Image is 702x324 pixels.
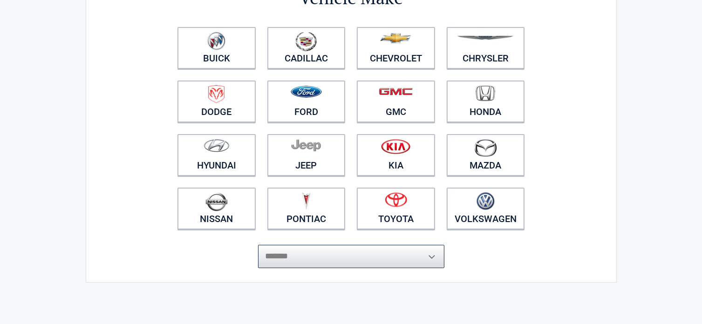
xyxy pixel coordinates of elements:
a: Kia [357,134,435,176]
a: GMC [357,81,435,122]
a: Chrysler [447,27,525,69]
img: kia [381,139,410,154]
img: cadillac [295,32,317,51]
a: Nissan [177,188,256,229]
img: chrysler [457,36,514,40]
img: volkswagen [477,192,495,210]
a: Hyundai [177,134,256,176]
a: Buick [177,27,256,69]
img: jeep [291,139,321,152]
a: Ford [267,81,346,122]
img: chevrolet [380,33,411,43]
a: Toyota [357,188,435,229]
a: Cadillac [267,27,346,69]
a: Jeep [267,134,346,176]
a: Volkswagen [447,188,525,229]
img: nissan [205,192,228,211]
img: honda [476,85,495,101]
img: buick [207,32,225,50]
a: Honda [447,81,525,122]
a: Chevrolet [357,27,435,69]
img: hyundai [204,139,230,152]
a: Pontiac [267,188,346,229]
a: Mazda [447,134,525,176]
img: dodge [208,85,225,103]
img: gmc [379,88,413,95]
img: toyota [385,192,407,207]
img: pontiac [301,192,311,210]
img: mazda [474,139,497,157]
a: Dodge [177,81,256,122]
img: ford [291,86,322,98]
